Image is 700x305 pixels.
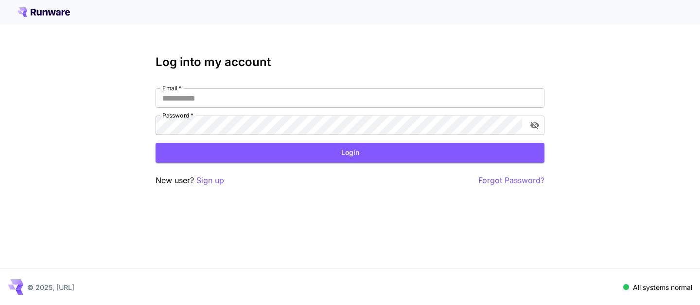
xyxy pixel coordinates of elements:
[526,117,543,134] button: toggle password visibility
[27,282,74,292] p: © 2025, [URL]
[162,111,193,119] label: Password
[478,174,544,186] button: Forgot Password?
[156,174,224,186] p: New user?
[162,84,181,92] label: Email
[156,143,544,163] button: Login
[156,55,544,69] h3: Log into my account
[633,282,692,292] p: All systems normal
[196,174,224,186] button: Sign up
